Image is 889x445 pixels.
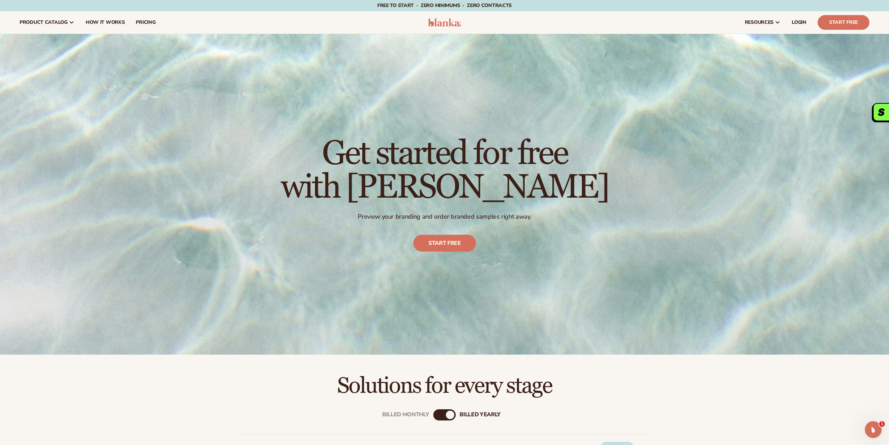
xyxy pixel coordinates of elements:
a: Start Free [818,15,869,30]
div: billed Yearly [460,411,500,418]
a: resources [739,11,786,34]
span: 1 [879,421,885,427]
h1: Get started for free with [PERSON_NAME] [281,137,609,204]
iframe: Intercom live chat [865,421,882,438]
a: LOGIN [786,11,812,34]
a: Start free [413,235,476,252]
div: Billed Monthly [382,411,429,418]
span: How It Works [86,20,125,25]
img: logo [428,18,461,27]
span: product catalog [20,20,68,25]
span: LOGIN [792,20,806,25]
span: resources [745,20,773,25]
a: pricing [130,11,161,34]
a: How It Works [80,11,131,34]
span: pricing [136,20,155,25]
p: Preview your branding and order branded samples right away. [281,213,609,221]
h2: Solutions for every stage [20,374,869,398]
span: Free to start · ZERO minimums · ZERO contracts [377,2,512,9]
a: product catalog [14,11,80,34]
